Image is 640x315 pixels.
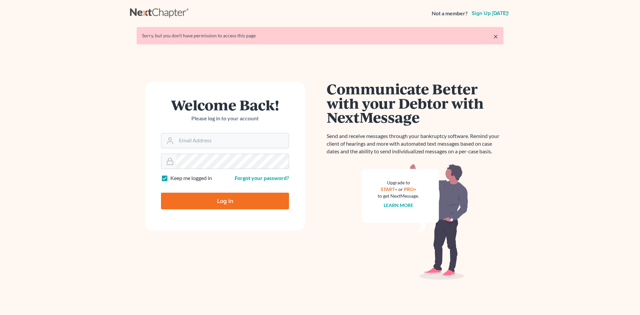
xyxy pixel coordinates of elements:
img: nextmessage_bg-59042aed3d76b12b5cd301f8e5b87938c9018125f34e5fa2b7a6b67550977c72.svg [362,163,468,280]
div: Sorry, but you don't have permission to access this page [142,32,498,39]
input: Email Address [176,133,289,148]
input: Log In [161,193,289,209]
a: Learn more [384,202,413,208]
p: Send and receive messages through your bankruptcy software. Remind your client of hearings and mo... [327,132,503,155]
p: Please log in to your account [161,115,289,122]
div: to get NextMessage. [378,193,419,199]
div: Upgrade to [378,179,419,186]
a: × [493,32,498,40]
a: START+ [381,186,397,192]
a: Forgot your password? [235,175,289,181]
label: Keep me logged in [170,174,212,182]
a: Sign up [DATE]! [470,11,510,16]
strong: Not a member? [432,10,468,17]
span: or [398,186,403,192]
a: PRO+ [404,186,416,192]
h1: Welcome Back! [161,98,289,112]
h1: Communicate Better with your Debtor with NextMessage [327,82,503,124]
